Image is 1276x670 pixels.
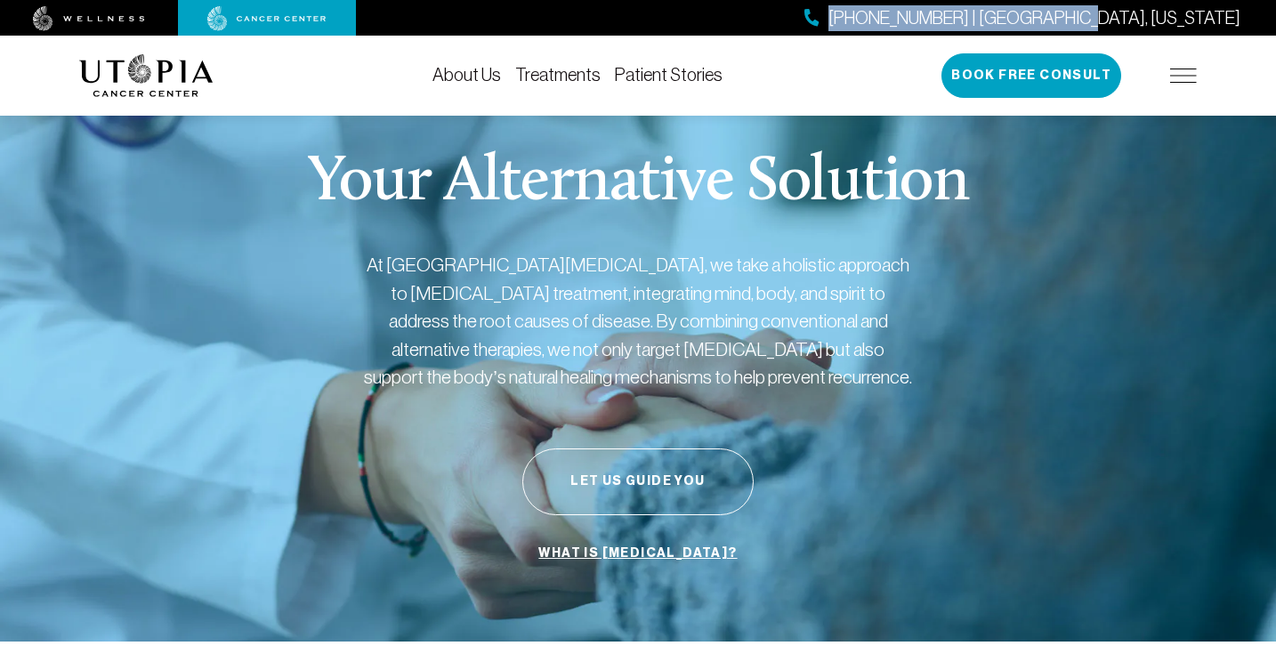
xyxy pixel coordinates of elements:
[33,6,145,31] img: wellness
[1170,69,1197,83] img: icon-hamburger
[941,53,1121,98] button: Book Free Consult
[804,5,1240,31] a: [PHONE_NUMBER] | [GEOGRAPHIC_DATA], [US_STATE]
[79,54,214,97] img: logo
[615,65,723,85] a: Patient Stories
[522,448,754,515] button: Let Us Guide You
[534,537,741,570] a: What is [MEDICAL_DATA]?
[307,151,968,215] p: Your Alternative Solution
[207,6,327,31] img: cancer center
[432,65,501,85] a: About Us
[362,251,914,392] p: At [GEOGRAPHIC_DATA][MEDICAL_DATA], we take a holistic approach to [MEDICAL_DATA] treatment, inte...
[515,65,601,85] a: Treatments
[828,5,1240,31] span: [PHONE_NUMBER] | [GEOGRAPHIC_DATA], [US_STATE]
